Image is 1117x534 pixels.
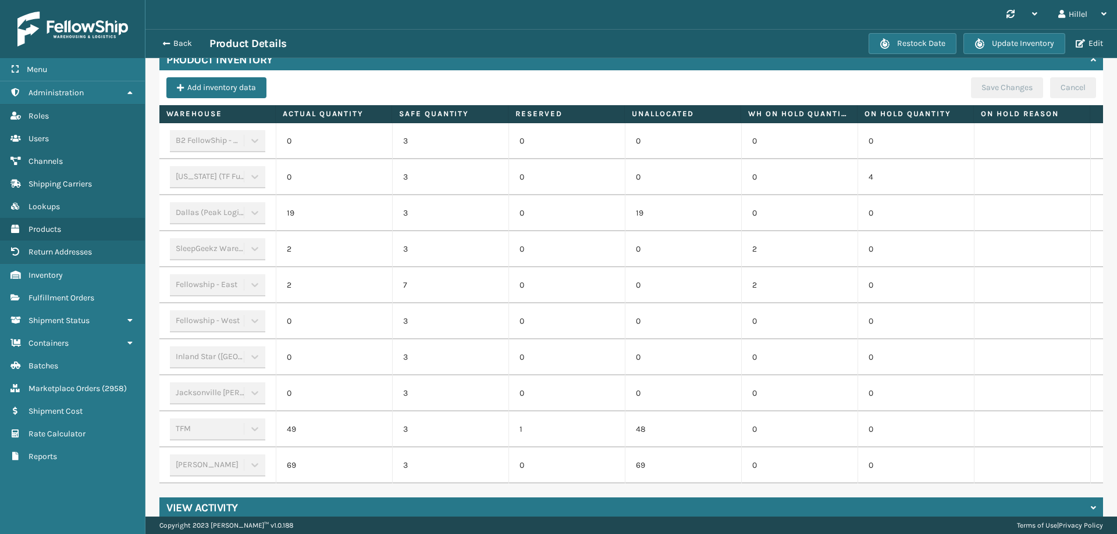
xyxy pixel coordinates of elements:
[392,267,508,303] td: 7
[392,303,508,339] td: 3
[276,123,392,159] td: 0
[29,429,86,439] span: Rate Calculator
[520,388,614,399] p: 0
[858,339,974,375] td: 0
[166,109,268,119] label: Warehouse
[981,109,1083,119] label: On Hold Reason
[858,411,974,447] td: 0
[156,38,209,49] button: Back
[29,316,90,325] span: Shipment Status
[392,195,508,231] td: 3
[276,195,392,231] td: 19
[858,231,974,267] td: 0
[29,361,58,371] span: Batches
[963,33,1065,54] button: Update Inventory
[276,375,392,411] td: 0
[520,171,614,183] p: 0
[29,247,92,257] span: Return Addresses
[520,135,614,147] p: 0
[869,33,956,54] button: Restock Date
[520,207,614,219] p: 0
[520,279,614,291] p: 0
[520,243,614,255] p: 0
[741,159,858,195] td: 0
[858,195,974,231] td: 0
[276,231,392,267] td: 2
[1072,38,1107,49] button: Edit
[29,134,49,144] span: Users
[29,293,94,303] span: Fulfillment Orders
[276,447,392,483] td: 69
[741,231,858,267] td: 2
[166,77,266,98] button: Add inventory data
[858,375,974,411] td: 0
[29,451,57,461] span: Reports
[29,224,61,234] span: Products
[625,303,741,339] td: 0
[159,517,293,534] p: Copyright 2023 [PERSON_NAME]™ v 1.0.188
[632,109,734,119] label: Unallocated
[625,447,741,483] td: 69
[858,159,974,195] td: 4
[29,156,63,166] span: Channels
[276,303,392,339] td: 0
[625,123,741,159] td: 0
[29,406,83,416] span: Shipment Cost
[520,316,614,327] p: 0
[399,109,501,119] label: Safe Quantity
[625,267,741,303] td: 0
[29,111,49,121] span: Roles
[392,375,508,411] td: 3
[520,352,614,363] p: 0
[625,411,741,447] td: 48
[1017,517,1103,534] div: |
[29,202,60,212] span: Lookups
[392,123,508,159] td: 3
[625,159,741,195] td: 0
[17,12,128,46] img: logo
[209,37,287,51] h3: Product Details
[741,339,858,375] td: 0
[276,411,392,447] td: 49
[276,339,392,375] td: 0
[166,501,238,515] h4: View Activity
[741,447,858,483] td: 0
[741,411,858,447] td: 0
[625,339,741,375] td: 0
[102,384,127,393] span: ( 2958 )
[858,303,974,339] td: 0
[520,460,614,471] p: 0
[741,303,858,339] td: 0
[392,447,508,483] td: 3
[392,231,508,267] td: 3
[520,424,614,435] p: 1
[29,270,63,280] span: Inventory
[865,109,966,119] label: On Hold Quantity
[741,195,858,231] td: 0
[29,338,69,348] span: Containers
[748,109,850,119] label: WH On hold quantity
[625,231,741,267] td: 0
[1017,521,1057,529] a: Terms of Use
[741,375,858,411] td: 0
[858,267,974,303] td: 0
[392,339,508,375] td: 3
[971,77,1043,98] button: Save Changes
[1059,521,1103,529] a: Privacy Policy
[276,159,392,195] td: 0
[392,411,508,447] td: 3
[392,159,508,195] td: 3
[741,123,858,159] td: 0
[283,109,385,119] label: Actual Quantity
[276,267,392,303] td: 2
[1050,77,1096,98] button: Cancel
[27,64,47,74] span: Menu
[625,195,741,231] td: 19
[29,88,84,98] span: Administration
[166,53,273,67] h4: Product Inventory
[741,267,858,303] td: 2
[29,384,100,393] span: Marketplace Orders
[858,123,974,159] td: 0
[29,179,92,189] span: Shipping Carriers
[625,375,741,411] td: 0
